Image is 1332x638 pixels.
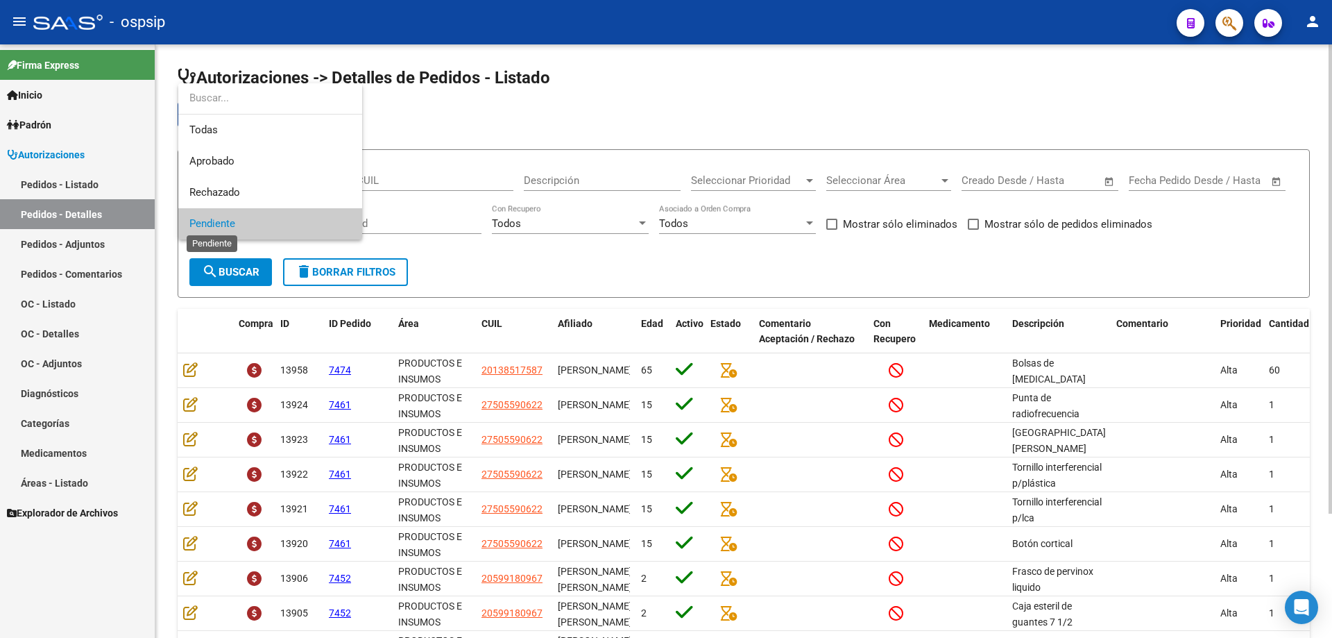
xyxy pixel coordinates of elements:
span: Pendiente [189,217,235,230]
input: dropdown search [178,82,362,113]
div: Open Intercom Messenger [1285,591,1318,624]
span: Aprobado [189,155,234,167]
span: Todas [189,115,351,146]
span: Rechazado [189,186,240,199]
